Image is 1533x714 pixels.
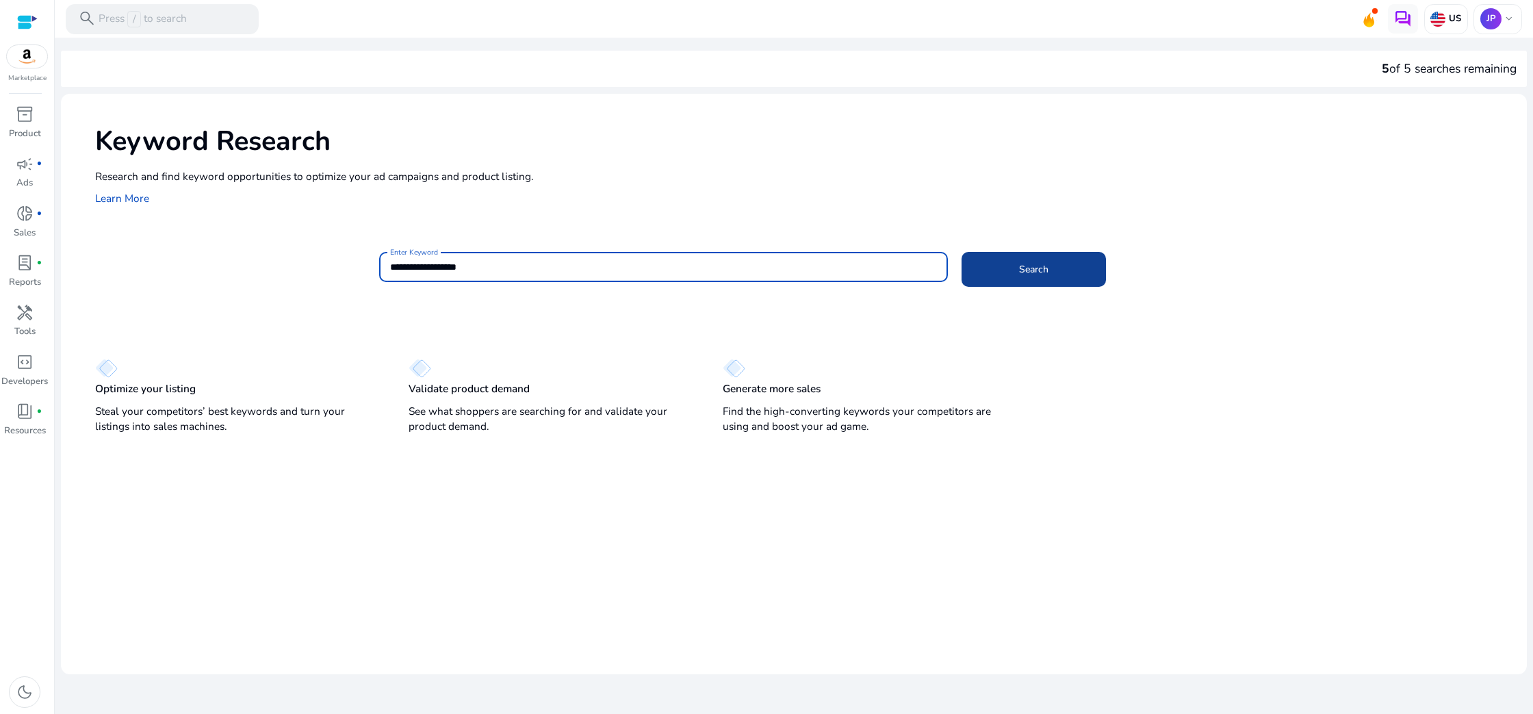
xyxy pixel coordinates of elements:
[962,252,1106,287] button: Search
[95,191,149,205] a: Learn More
[16,254,34,272] span: lab_profile
[1382,60,1517,77] div: of 5 searches remaining
[16,683,34,701] span: dark_mode
[1,375,48,389] p: Developers
[16,353,34,371] span: code_blocks
[9,127,41,141] p: Product
[36,260,42,266] span: fiber_manual_record
[14,325,36,339] p: Tools
[36,161,42,167] span: fiber_manual_record
[95,404,381,434] p: Steal your competitors’ best keywords and turn your listings into sales machines.
[1480,8,1502,29] p: JP
[127,11,140,27] span: /
[723,381,821,396] p: Generate more sales
[16,304,34,322] span: handyman
[36,211,42,217] span: fiber_manual_record
[95,125,1513,158] h1: Keyword Research
[8,73,47,84] p: Marketplace
[1382,60,1389,77] span: 5
[390,247,438,257] mat-label: Enter Keyword
[95,359,118,378] img: diamond.svg
[1019,262,1048,277] span: Search
[409,381,530,396] p: Validate product demand
[16,177,33,190] p: Ads
[78,10,96,27] span: search
[95,381,196,396] p: Optimize your listing
[723,359,745,378] img: diamond.svg
[1503,13,1515,25] span: keyboard_arrow_down
[1430,12,1445,27] img: us.svg
[16,205,34,222] span: donut_small
[409,359,431,378] img: diamond.svg
[16,155,34,173] span: campaign
[9,276,41,290] p: Reports
[723,404,1009,434] p: Find the high-converting keywords your competitors are using and boost your ad game.
[409,404,695,434] p: See what shoppers are searching for and validate your product demand.
[99,11,187,27] p: Press to search
[16,403,34,420] span: book_4
[36,409,42,415] span: fiber_manual_record
[95,168,1513,184] p: Research and find keyword opportunities to optimize your ad campaigns and product listing.
[14,227,36,240] p: Sales
[16,105,34,123] span: inventory_2
[1445,13,1460,25] p: US
[4,424,46,438] p: Resources
[7,45,48,68] img: amazon.svg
